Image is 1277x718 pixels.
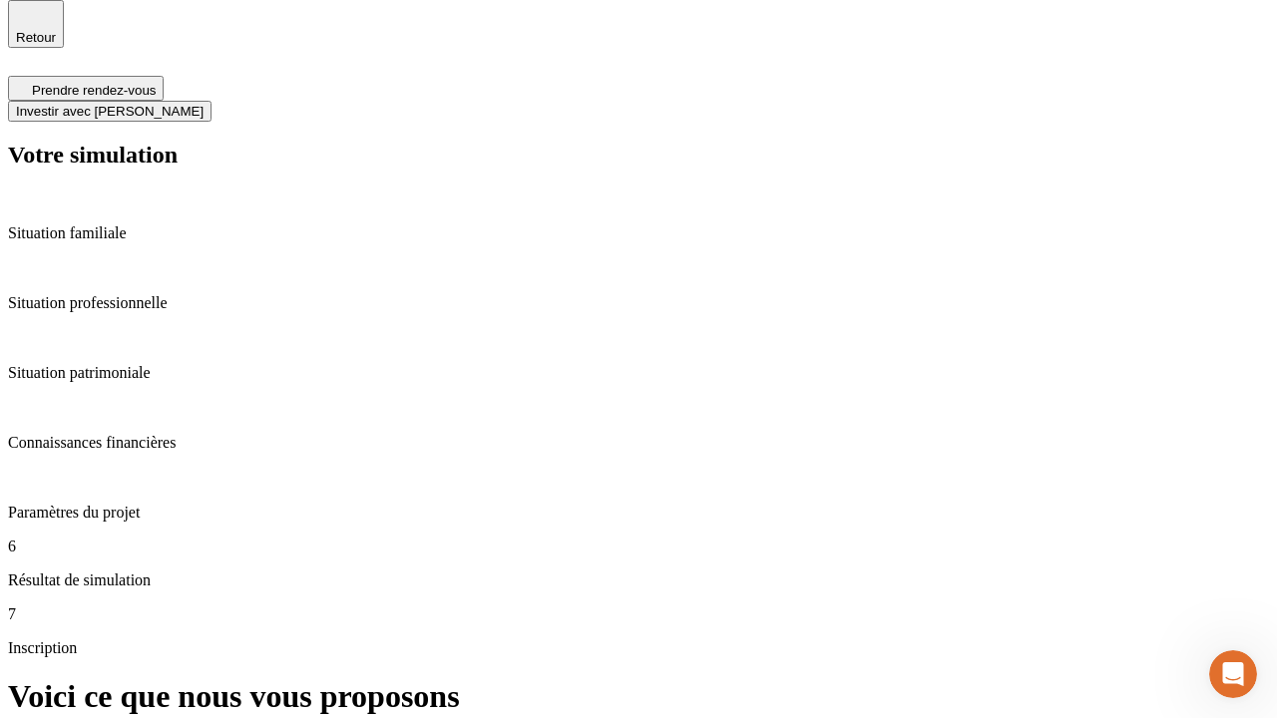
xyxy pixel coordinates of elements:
span: Retour [16,30,56,45]
button: Prendre rendez-vous [8,76,164,101]
span: Prendre rendez-vous [32,83,156,98]
p: Situation familiale [8,224,1269,242]
span: Investir avec [PERSON_NAME] [16,104,204,119]
p: Connaissances financières [8,434,1269,452]
p: 6 [8,538,1269,555]
h1: Voici ce que nous vous proposons [8,678,1269,715]
p: Paramètres du projet [8,504,1269,522]
iframe: Intercom live chat [1209,650,1257,698]
button: Investir avec [PERSON_NAME] [8,101,212,122]
p: Situation patrimoniale [8,364,1269,382]
p: 7 [8,605,1269,623]
p: Résultat de simulation [8,571,1269,589]
h2: Votre simulation [8,142,1269,169]
p: Situation professionnelle [8,294,1269,312]
p: Inscription [8,639,1269,657]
